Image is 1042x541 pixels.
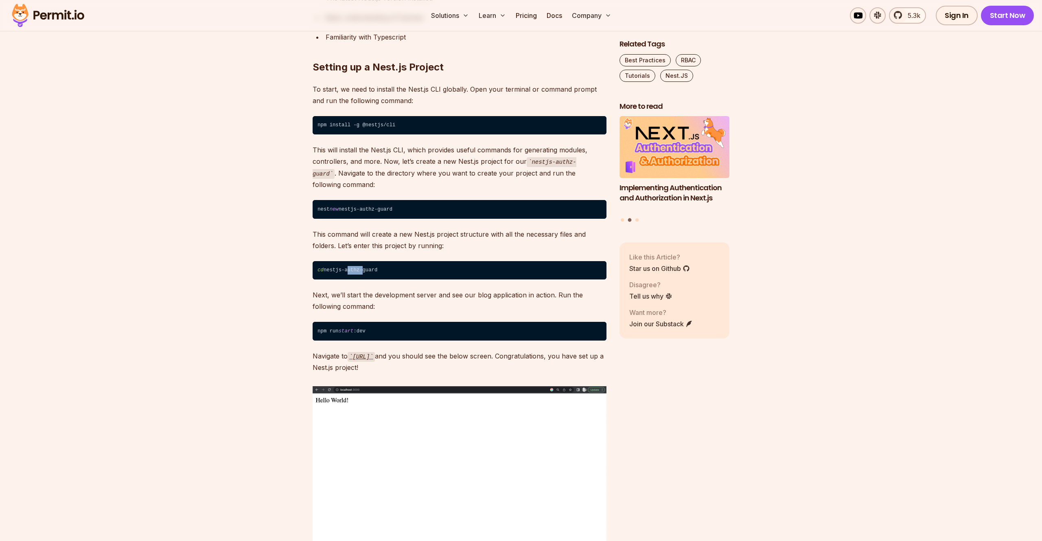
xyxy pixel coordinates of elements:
code: nest nestjs-authz-guard [313,200,606,219]
a: Nest.JS [660,70,693,82]
a: Implementing Authentication and Authorization in Next.jsImplementing Authentication and Authoriza... [620,117,729,213]
li: 2 of 3 [620,117,729,213]
button: Go to slide 1 [621,218,624,222]
div: Posts [620,117,729,223]
p: To start, we need to install the Nest.js CLI globally. Open your terminal or command prompt and r... [313,84,606,106]
p: Like this Article? [629,252,690,262]
button: Solutions [428,7,472,24]
span: cd [317,267,324,273]
h2: More to read [620,101,729,112]
button: Go to slide 2 [628,218,632,222]
a: Docs [543,7,565,24]
p: Want more? [629,308,693,317]
code: npm run :dev [313,322,606,341]
a: Tutorials [620,70,655,82]
span: start [339,328,354,334]
code: nestjs-authz-guard [313,261,606,280]
p: This command will create a new Nest.js project structure with all the necessary files and folders... [313,229,606,251]
a: Tell us why [629,291,672,301]
a: Star us on Github [629,264,690,273]
code: [URL] [348,352,375,362]
h2: Related Tags [620,39,729,49]
button: Company [569,7,615,24]
a: Best Practices [620,54,671,66]
a: Start Now [981,6,1034,25]
a: [URL] [348,352,375,360]
code: npm install -g @nestjs/cli [313,116,606,135]
p: This will install the Nest.js CLI, which provides useful commands for generating modules, control... [313,144,606,190]
a: RBAC [676,54,701,66]
span: 5.3k [903,11,920,20]
img: Implementing Authentication and Authorization in Next.js [620,117,729,178]
span: new [330,207,339,212]
h2: Setting up a Nest.js Project [313,28,606,74]
a: Pricing [512,7,540,24]
a: 5.3k [889,7,926,24]
a: Join our Substack [629,319,693,329]
h3: Implementing Authentication and Authorization in Next.js [620,183,729,203]
button: Go to slide 3 [635,218,639,222]
img: Permit logo [8,2,88,29]
a: Sign In [936,6,978,25]
button: Learn [475,7,509,24]
p: Navigate to and you should see the below screen. Congratulations, you have set up a Nest.js project! [313,350,606,374]
div: Familiarity with Typescript [326,31,606,43]
p: Next, we’ll start the development server and see our blog application in action. Run the followin... [313,289,606,312]
p: Disagree? [629,280,672,290]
